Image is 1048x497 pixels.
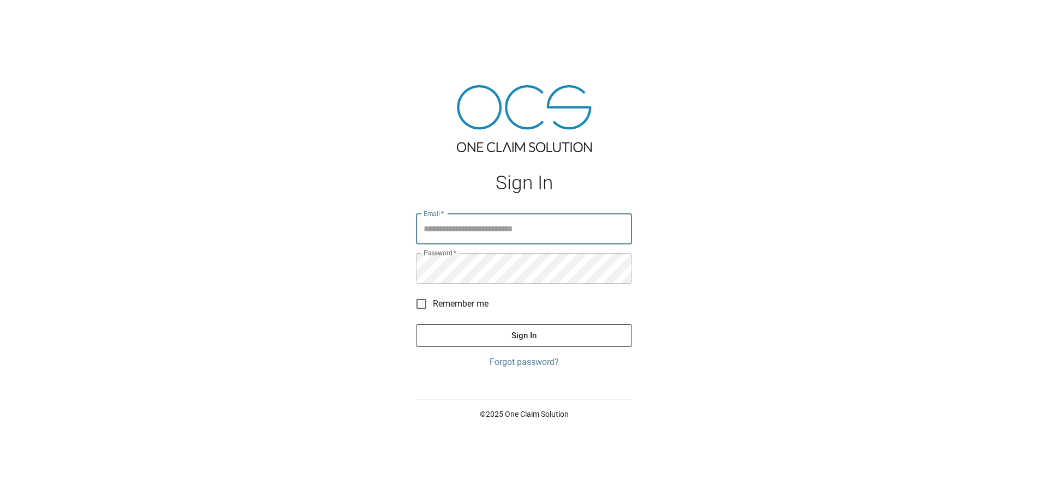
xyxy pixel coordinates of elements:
button: Sign In [416,324,632,347]
img: ocs-logo-white-transparent.png [13,7,57,28]
label: Password [424,248,456,258]
img: ocs-logo-tra.png [457,85,592,152]
p: © 2025 One Claim Solution [416,409,632,420]
a: Forgot password? [416,356,632,369]
h1: Sign In [416,172,632,194]
span: Remember me [433,297,489,310]
label: Email [424,209,444,218]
